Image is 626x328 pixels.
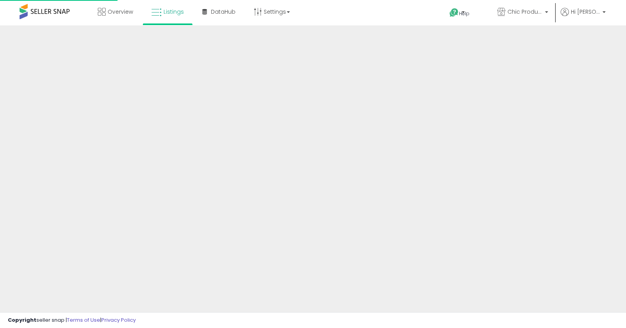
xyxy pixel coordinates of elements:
[459,10,469,17] span: Help
[101,316,136,324] a: Privacy Policy
[449,8,459,18] i: Get Help
[67,316,100,324] a: Terms of Use
[8,316,36,324] strong: Copyright
[571,8,600,16] span: Hi [PERSON_NAME]
[561,8,606,25] a: Hi [PERSON_NAME]
[108,8,133,16] span: Overview
[8,317,136,324] div: seller snap | |
[211,8,236,16] span: DataHub
[507,8,543,16] span: Chic Products, LLC
[164,8,184,16] span: Listings
[443,2,485,25] a: Help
